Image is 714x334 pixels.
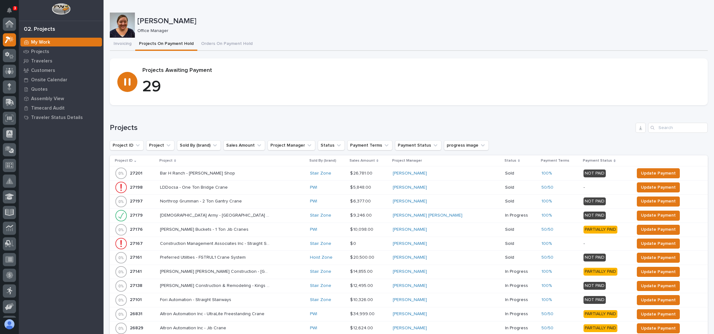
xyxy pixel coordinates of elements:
a: Timecard Audit [19,103,104,113]
p: Payment Status [583,157,612,164]
a: [PERSON_NAME] [393,311,427,317]
button: users-avatar [3,318,16,331]
p: [DEMOGRAPHIC_DATA] Army - [GEOGRAPHIC_DATA] - Straight [160,212,271,218]
p: 27161 [130,254,143,260]
div: NOT PAID [583,212,606,219]
p: Northrop Grumman - 2 Ton Gantry Crane [160,197,243,204]
p: $ 10,326.00 [350,296,374,303]
p: $ 14,855.00 [350,268,374,274]
p: Project ID [115,157,133,164]
a: PWI [310,185,317,190]
a: Stair Zone [310,297,331,303]
p: $ 34,999.00 [350,310,376,317]
a: 100% [541,269,552,274]
div: PARTIALLY PAID [583,310,617,318]
span: Update Payment [641,226,676,233]
p: $ 6,377.00 [350,197,372,204]
button: Project [146,140,174,150]
div: Search [648,123,708,133]
p: $ 10,098.00 [350,226,375,232]
p: - [583,185,629,190]
p: Customers [31,68,55,73]
p: 27176 [130,226,144,232]
button: Projects On Payment Hold [135,38,197,51]
p: Sold [505,185,536,190]
div: Notifications3 [8,8,16,18]
button: Update Payment [637,225,680,235]
a: 50/50 [541,227,553,232]
p: 26831 [130,310,144,317]
button: Update Payment [637,211,680,221]
p: [PERSON_NAME] [PERSON_NAME] Construction - [GEOGRAPHIC_DATA][PERSON_NAME] [160,268,271,274]
a: [PERSON_NAME] [393,283,427,288]
button: Update Payment [637,182,680,192]
a: 100% [541,199,552,204]
p: [PERSON_NAME] [137,17,705,26]
p: $ 12,495.00 [350,282,374,288]
p: 27141 [130,268,143,274]
p: Traveler Status Details [31,115,83,121]
p: 27101 [130,296,143,303]
span: Update Payment [641,184,676,191]
span: Update Payment [641,212,676,219]
a: 50/50 [541,326,553,331]
tr: 2717927179 [DEMOGRAPHIC_DATA] Army - [GEOGRAPHIC_DATA] - Straight[DEMOGRAPHIC_DATA] Army - [GEOGR... [110,208,708,223]
div: PARTIALLY PAID [583,226,617,234]
span: Update Payment [641,296,676,304]
div: NOT PAID [583,197,606,205]
button: Update Payment [637,239,680,249]
tr: 2713827138 [PERSON_NAME] Construction & Remodeling - Kings Pt Pub[PERSON_NAME] Construction & Rem... [110,279,708,293]
p: Project Manager [392,157,422,164]
tr: 2716727167 Construction Management Associates Inc - Straight StairsConstruction Management Associ... [110,237,708,251]
tr: 2714127141 [PERSON_NAME] [PERSON_NAME] Construction - [GEOGRAPHIC_DATA][PERSON_NAME][PERSON_NAME]... [110,265,708,279]
p: Sold [505,171,536,176]
img: Workspace Logo [52,3,70,15]
a: [PERSON_NAME] [393,227,427,232]
p: $ 0 [350,240,357,246]
a: Travelers [19,56,104,66]
p: [PERSON_NAME] Construction & Remodeling - Kings Pt Pub [160,282,271,288]
p: My Work [31,40,50,45]
a: Onsite Calendar [19,75,104,84]
p: Sold By (brand) [309,157,336,164]
a: Hoist Zone [310,255,333,260]
button: progress image [444,140,489,150]
a: Customers [19,66,104,75]
div: PARTIALLY PAID [583,324,617,332]
span: Update Payment [641,310,676,318]
a: Quotes [19,84,104,94]
p: In Progress [505,269,536,274]
p: 27201 [130,170,144,176]
a: [PERSON_NAME] [PERSON_NAME] [393,213,462,218]
p: LDDocsa - One Ton Bridge Crane [160,184,229,190]
button: Notifications [3,4,16,17]
p: Construction Management Associates Inc - Straight Stairs [160,240,271,246]
a: 100% [541,171,552,176]
button: Payment Status [395,140,441,150]
a: 50/50 [541,185,553,190]
p: $ 12,624.00 [350,324,374,331]
p: [PERSON_NAME] Buckets - 1 Ton Jib Cranes [160,226,250,232]
button: Update Payment [637,197,680,207]
a: Stair Zone [310,269,331,274]
tr: 2717627176 [PERSON_NAME] Buckets - 1 Ton Jib Cranes[PERSON_NAME] Buckets - 1 Ton Jib Cranes PWI $... [110,223,708,237]
span: Update Payment [641,170,676,177]
button: Update Payment [637,253,680,263]
p: $ 26,781.00 [350,170,374,176]
div: 02. Projects [24,26,55,33]
p: Altron Automation Inc - Jib Crane [160,324,227,331]
p: - [583,241,629,246]
button: Update Payment [637,323,680,333]
a: 100% [541,297,552,303]
p: Travelers [31,58,52,64]
a: My Work [19,37,104,47]
p: 29 [142,78,700,96]
p: 27179 [130,212,144,218]
p: Fori Automation - Straight Stairways [160,296,232,303]
a: [PERSON_NAME] [393,241,427,246]
button: Update Payment [637,168,680,178]
p: Sold [505,199,536,204]
a: [PERSON_NAME] [393,255,427,260]
p: In Progress [505,283,536,288]
p: 27198 [130,184,144,190]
